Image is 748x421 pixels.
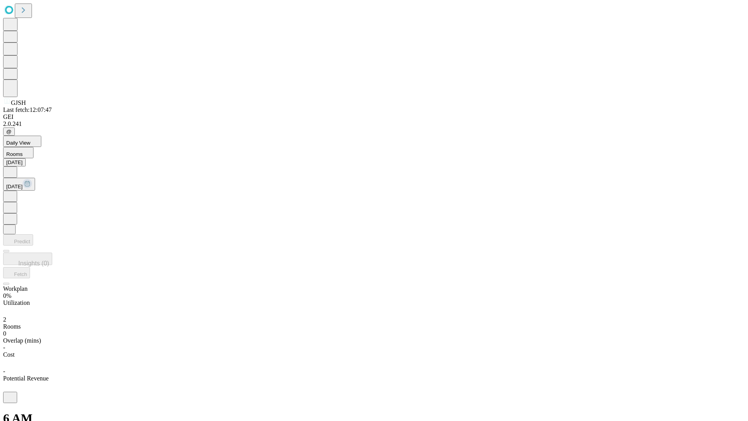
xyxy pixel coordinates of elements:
button: [DATE] [3,158,26,166]
span: Overlap (mins) [3,337,41,344]
span: Last fetch: 12:07:47 [3,106,52,113]
span: - [3,344,5,351]
span: 0 [3,330,6,337]
button: Daily View [3,136,41,147]
span: Cost [3,351,14,358]
div: 2.0.241 [3,120,745,127]
button: @ [3,127,15,136]
span: Utilization [3,299,30,306]
span: 0% [3,292,11,299]
span: Rooms [3,323,21,330]
span: - [3,368,5,375]
span: Daily View [6,140,30,146]
span: @ [6,129,12,134]
div: GEI [3,113,745,120]
span: Workplan [3,285,28,292]
span: GJSH [11,99,26,106]
span: Potential Revenue [3,375,49,382]
button: [DATE] [3,178,35,191]
span: [DATE] [6,184,23,189]
span: 2 [3,316,6,323]
button: Insights (0) [3,253,52,265]
button: Predict [3,234,33,246]
span: Rooms [6,151,23,157]
button: Rooms [3,147,34,158]
span: Insights (0) [18,260,49,267]
button: Fetch [3,267,30,278]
